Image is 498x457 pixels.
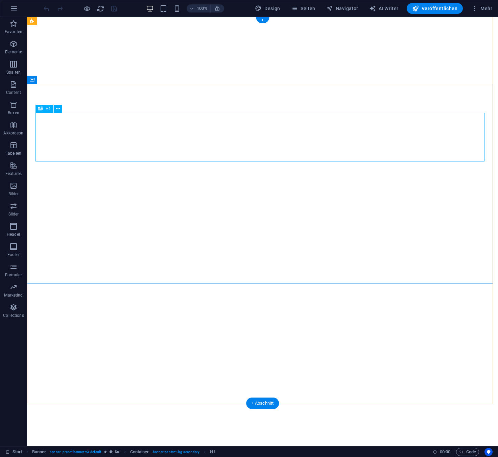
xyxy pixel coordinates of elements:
[369,5,399,12] span: AI Writer
[256,17,269,23] div: +
[291,5,315,12] span: Seiten
[8,191,19,197] p: Bilder
[7,252,20,257] p: Footer
[407,3,463,14] button: Veröffentlichen
[459,448,476,456] span: Code
[324,3,361,14] button: Navigator
[6,151,21,156] p: Tabellen
[5,29,22,34] p: Favoriten
[197,4,208,12] h6: 100%
[456,448,479,456] button: Code
[255,5,280,12] span: Design
[96,4,104,12] button: reload
[49,448,101,456] span: . banner .preset-banner-v3-default
[97,5,104,12] i: Seite neu laden
[110,450,113,454] i: Dieses Element ist ein anpassbares Preset
[5,272,22,278] p: Formular
[5,49,22,55] p: Elemente
[412,5,457,12] span: Veröffentlichen
[210,448,215,456] span: Klick zum Auswählen. Doppelklick zum Bearbeiten
[366,3,401,14] button: AI Writer
[8,211,19,217] p: Slider
[246,398,279,409] div: + Abschnitt
[4,293,23,298] p: Marketing
[214,5,220,11] i: Bei Größenänderung Zoomstufe automatisch an das gewählte Gerät anpassen.
[433,448,451,456] h6: Session-Zeit
[187,4,211,12] button: 100%
[130,448,149,456] span: Klick zum Auswählen. Doppelklick zum Bearbeiten
[3,130,23,136] p: Akkordeon
[115,450,119,454] i: Element verfügt über einen Hintergrund
[252,3,283,14] button: Design
[46,107,51,111] span: H1
[6,90,21,95] p: Content
[484,448,493,456] button: Usercentrics
[471,5,492,12] span: Mehr
[288,3,318,14] button: Seiten
[252,3,283,14] div: Design (Strg+Alt+Y)
[326,5,358,12] span: Navigator
[5,448,22,456] a: Klick, um Auswahl aufzuheben. Doppelklick öffnet Seitenverwaltung
[7,232,20,237] p: Header
[152,448,200,456] span: . banner-content .bg-secondary
[445,449,446,454] span: :
[32,448,216,456] nav: breadcrumb
[32,448,46,456] span: Klick zum Auswählen. Doppelklick zum Bearbeiten
[5,171,22,176] p: Features
[6,70,21,75] p: Spalten
[468,3,495,14] button: Mehr
[440,448,450,456] span: 00 00
[83,4,91,12] button: Klicke hier, um den Vorschau-Modus zu verlassen
[104,450,107,454] i: Element enthält eine Animation
[8,110,19,116] p: Boxen
[3,313,24,318] p: Collections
